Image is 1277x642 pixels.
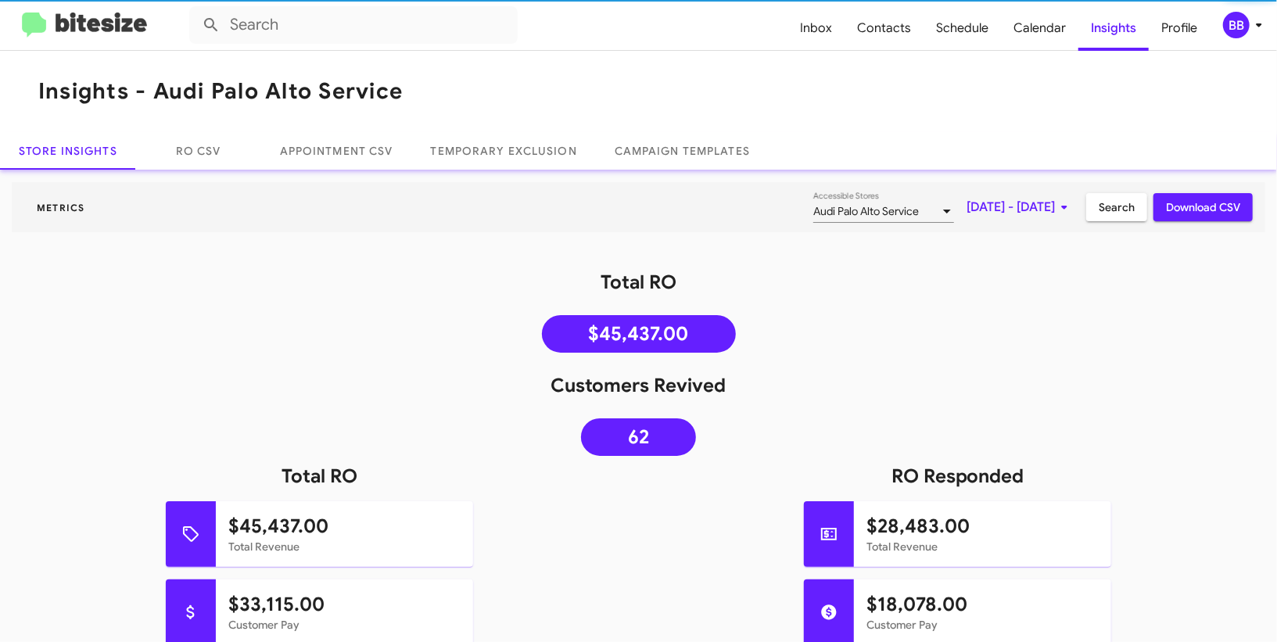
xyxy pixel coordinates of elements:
a: RO CSV [136,132,261,170]
mat-card-subtitle: Total Revenue [866,539,1099,554]
mat-card-subtitle: Customer Pay [228,617,461,633]
h1: $45,437.00 [228,514,461,539]
a: Contacts [845,5,924,51]
h1: $28,483.00 [866,514,1099,539]
a: Temporary Exclusion [412,132,596,170]
div: BB [1223,12,1250,38]
span: Metrics [24,202,98,213]
a: Campaign Templates [596,132,769,170]
a: Inbox [787,5,845,51]
mat-card-subtitle: Total Revenue [228,539,461,554]
button: [DATE] - [DATE] [954,193,1086,221]
mat-card-subtitle: Customer Pay [866,617,1099,633]
h1: Insights - Audi Palo Alto Service [38,79,403,104]
span: $45,437.00 [589,326,689,342]
input: Search [189,6,518,44]
a: Schedule [924,5,1001,51]
span: 62 [628,429,649,445]
h1: $33,115.00 [228,592,461,617]
a: Profile [1149,5,1210,51]
button: Search [1086,193,1147,221]
button: Download CSV [1153,193,1253,221]
a: Appointment CSV [261,132,412,170]
a: Calendar [1001,5,1078,51]
span: Search [1099,193,1135,221]
a: Insights [1078,5,1149,51]
button: BB [1210,12,1260,38]
h1: $18,078.00 [866,592,1099,617]
span: [DATE] - [DATE] [967,193,1074,221]
span: Audi Palo Alto Service [813,204,919,218]
span: Download CSV [1166,193,1240,221]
